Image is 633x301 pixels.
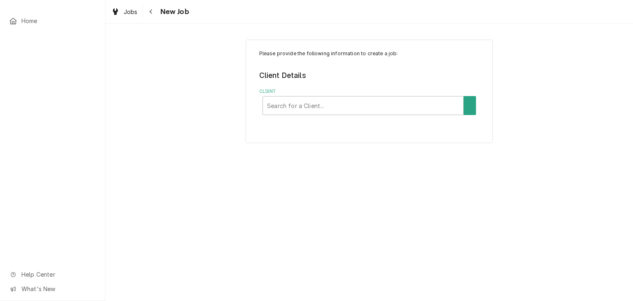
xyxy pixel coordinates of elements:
div: Job Create/Update [246,40,493,143]
a: Go to What's New [5,282,100,296]
a: Go to Help Center [5,268,100,281]
span: New Job [158,6,189,17]
span: Home [21,16,96,25]
p: Please provide the following information to create a job: [259,50,480,57]
a: Home [5,14,100,28]
span: Jobs [124,7,138,16]
button: Create New Client [464,96,476,115]
span: Help Center [21,270,95,279]
a: Jobs [108,5,141,19]
label: Client [259,88,480,95]
legend: Client Details [259,70,480,81]
button: Navigate back [145,5,158,18]
div: Job Create/Update Form [259,50,480,115]
div: Client [259,88,480,115]
span: What's New [21,285,95,293]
